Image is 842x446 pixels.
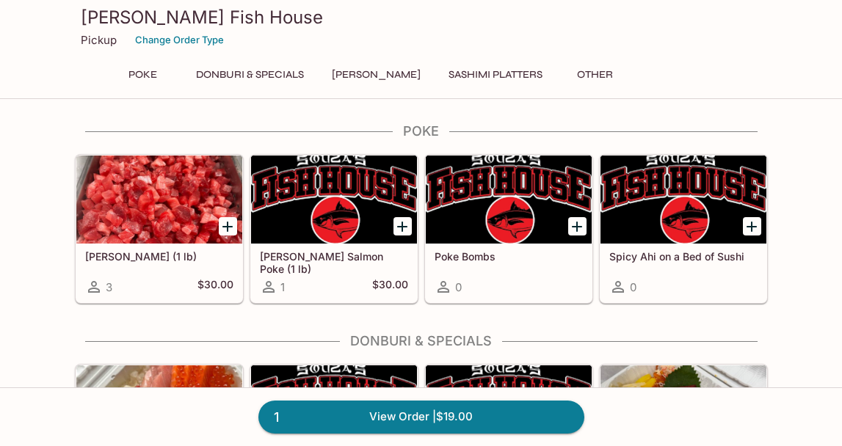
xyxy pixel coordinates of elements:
[250,155,418,303] a: [PERSON_NAME] Salmon Poke (1 lb)1$30.00
[324,65,429,85] button: [PERSON_NAME]
[455,280,462,294] span: 0
[85,250,233,263] h5: [PERSON_NAME] (1 lb)
[128,29,231,51] button: Change Order Type
[75,333,768,349] h4: Donburi & Specials
[435,250,583,263] h5: Poke Bombs
[219,217,237,235] button: Add Ahi Poke (1 lb)
[630,280,636,294] span: 0
[197,278,233,296] h5: $30.00
[393,217,412,235] button: Add Ora King Salmon Poke (1 lb)
[600,156,766,244] div: Spicy Ahi on a Bed of Sushi
[260,250,408,274] h5: [PERSON_NAME] Salmon Poke (1 lb)
[426,156,592,244] div: Poke Bombs
[568,217,587,235] button: Add Poke Bombs
[106,280,112,294] span: 3
[280,280,285,294] span: 1
[76,155,243,303] a: [PERSON_NAME] (1 lb)3$30.00
[81,6,762,29] h3: [PERSON_NAME] Fish House
[110,65,176,85] button: Poke
[609,250,758,263] h5: Spicy Ahi on a Bed of Sushi
[75,123,768,139] h4: Poke
[265,407,288,428] span: 1
[425,155,592,303] a: Poke Bombs0
[743,217,761,235] button: Add Spicy Ahi on a Bed of Sushi
[251,156,417,244] div: Ora King Salmon Poke (1 lb)
[600,155,767,303] a: Spicy Ahi on a Bed of Sushi0
[81,33,117,47] p: Pickup
[258,401,584,433] a: 1View Order |$19.00
[440,65,551,85] button: Sashimi Platters
[372,278,408,296] h5: $30.00
[188,65,312,85] button: Donburi & Specials
[76,156,242,244] div: Ahi Poke (1 lb)
[562,65,628,85] button: Other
